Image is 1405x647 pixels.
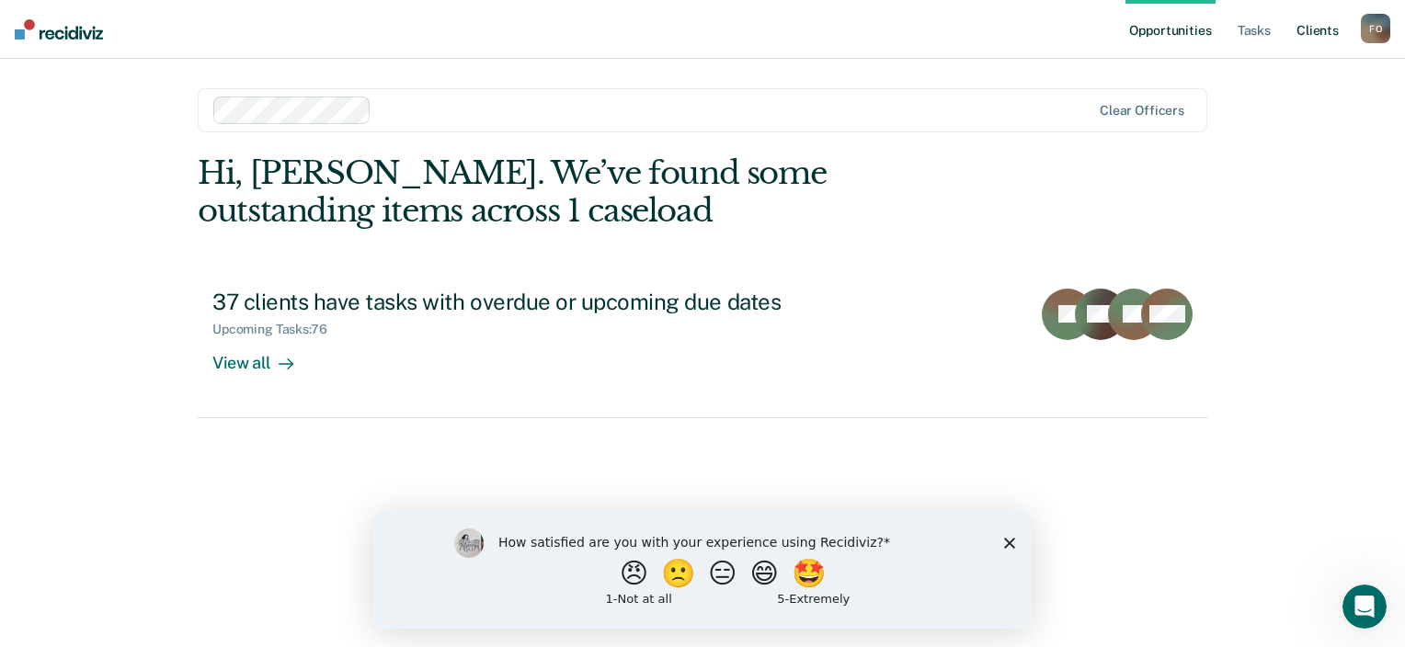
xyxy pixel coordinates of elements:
div: F O [1361,14,1390,43]
div: Hi, [PERSON_NAME]. We’ve found some outstanding items across 1 caseload [198,154,1005,230]
div: View all [212,337,315,373]
button: FO [1361,14,1390,43]
iframe: Survey by Kim from Recidiviz [373,510,1032,629]
div: 37 clients have tasks with overdue or upcoming due dates [212,289,858,315]
div: Upcoming Tasks : 76 [212,322,342,337]
a: 37 clients have tasks with overdue or upcoming due datesUpcoming Tasks:76View all [198,274,1207,418]
iframe: Intercom live chat [1342,585,1387,629]
img: Recidiviz [15,19,103,40]
div: Clear officers [1100,103,1184,119]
